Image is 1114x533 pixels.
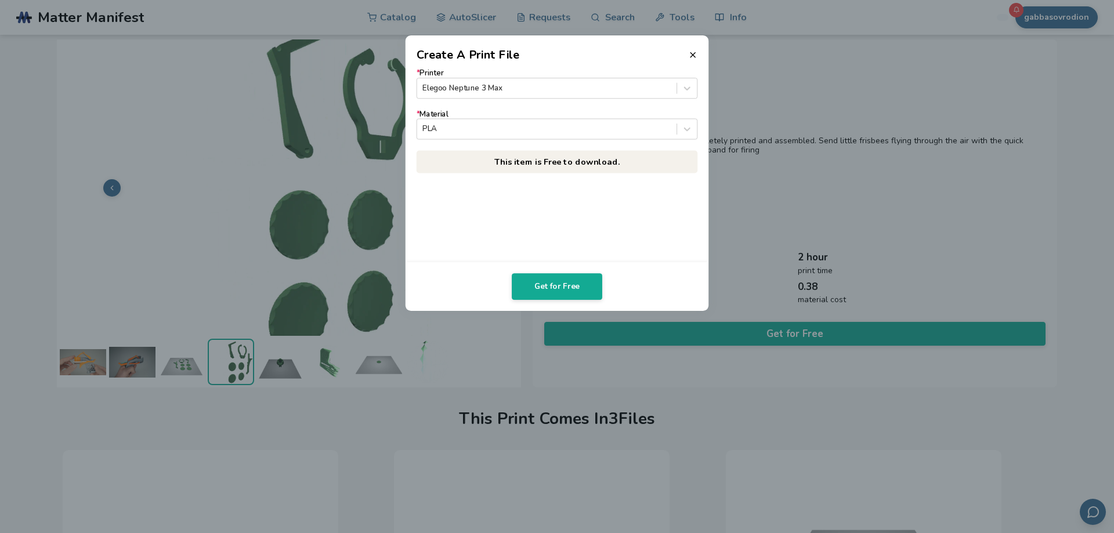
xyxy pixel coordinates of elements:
h2: Create A Print File [417,46,520,63]
input: *PrinterElegoo Neptune 3 Max [422,84,425,92]
label: Material [417,110,698,139]
input: *MaterialPLA [422,125,425,133]
label: Printer [417,69,698,99]
p: This item is Free to download. [417,151,698,173]
button: Get for Free [512,273,602,300]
